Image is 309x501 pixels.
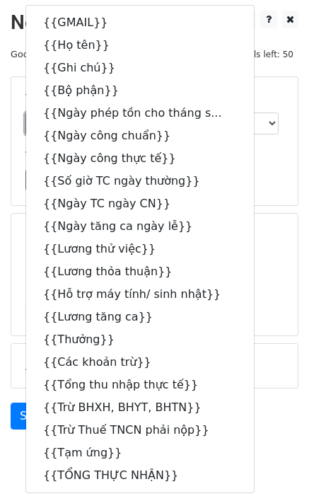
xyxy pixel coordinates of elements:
[26,328,254,351] a: {{Thưởng}}
[26,464,254,487] a: {{TỔNG THỰC NHẬN}}
[26,215,254,238] a: {{Ngày tăng ca ngày lễ}}
[26,79,254,102] a: {{Bộ phận}}
[238,433,309,501] div: Tiện ích trò chuyện
[26,238,254,260] a: {{Lương thử việc}}
[26,34,254,57] a: {{Họ tên}}
[26,396,254,419] a: {{Trừ BHXH, BHYT, BHTN}}
[11,11,298,35] h2: New Campaign
[26,260,254,283] a: {{Lương thỏa thuận}}
[26,170,254,192] a: {{Số giờ TC ngày thường}}
[26,192,254,215] a: {{Ngày TC ngày CN}}
[26,351,254,374] a: {{Các khoản trừ}}
[11,49,116,59] small: Google Sheet:
[238,433,309,501] iframe: Chat Widget
[26,11,254,34] a: {{GMAIL}}
[26,147,254,170] a: {{Ngày công thực tế}}
[26,283,254,306] a: {{Hỗ trợ máy tính/ sinh nhật}}
[26,374,254,396] a: {{Tổng thu nhập thực tế}}
[26,419,254,442] a: {{Trừ Thuế TNCN phải nộp}}
[26,125,254,147] a: {{Ngày công chuẩn}}
[26,442,254,464] a: {{Tạm ứng}}
[26,306,254,328] a: {{Lương tăng ca}}
[26,57,254,79] a: {{Ghi chú}}
[11,403,57,430] a: Send
[26,102,254,125] a: {{Ngày phép tồn cho tháng s...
